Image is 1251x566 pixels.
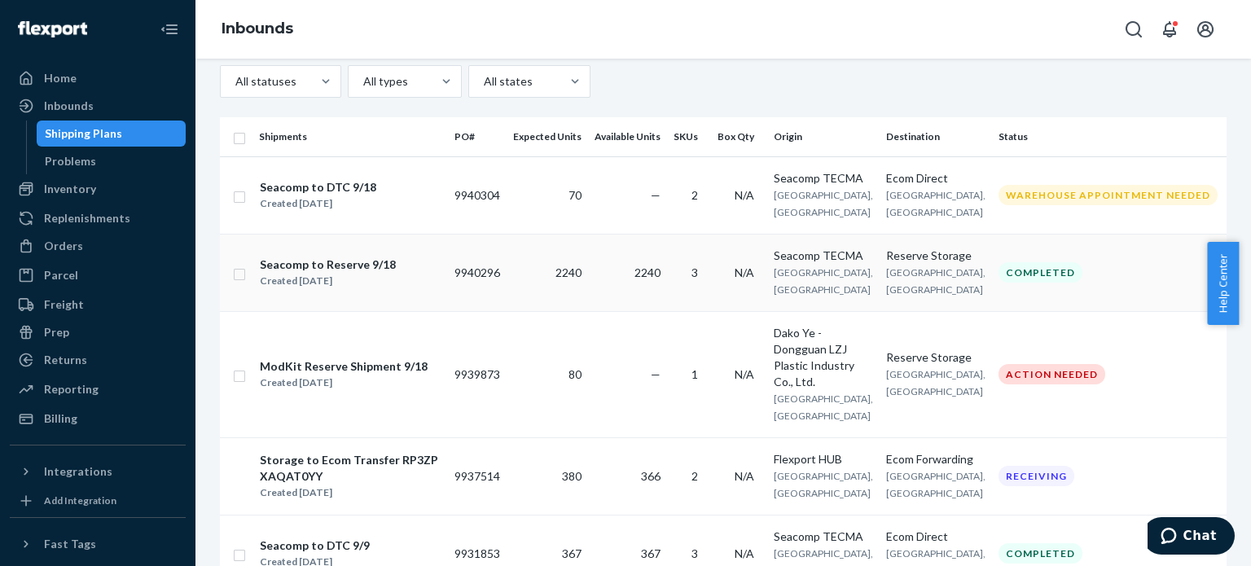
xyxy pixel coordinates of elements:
[260,485,441,501] div: Created [DATE]
[448,311,507,437] td: 9939873
[44,463,112,480] div: Integrations
[362,73,363,90] input: All types
[641,469,661,483] span: 366
[691,265,698,279] span: 3
[44,381,99,397] div: Reporting
[10,262,186,288] a: Parcel
[1148,517,1235,558] iframe: Opens a widget where you can chat to one of our agents
[886,170,985,186] div: Ecom Direct
[10,347,186,373] a: Returns
[153,13,186,46] button: Close Navigation
[568,188,582,202] span: 70
[1153,13,1186,46] button: Open notifications
[588,117,667,156] th: Available Units
[448,437,507,515] td: 9937514
[10,491,186,511] a: Add Integration
[234,73,235,90] input: All statuses
[774,470,873,499] span: [GEOGRAPHIC_DATA], [GEOGRAPHIC_DATA]
[691,546,698,560] span: 3
[774,325,873,390] div: Dako Ye - Dongguan LZJ Plastic Industry Co., Ltd.
[44,70,77,86] div: Home
[18,21,87,37] img: Flexport logo
[735,367,754,381] span: N/A
[774,529,873,545] div: Seacomp TECMA
[886,529,985,545] div: Ecom Direct
[651,188,661,202] span: —
[10,93,186,119] a: Inbounds
[735,546,754,560] span: N/A
[44,296,84,313] div: Freight
[10,205,186,231] a: Replenishments
[10,459,186,485] button: Integrations
[44,238,83,254] div: Orders
[774,451,873,467] div: Flexport HUB
[44,210,130,226] div: Replenishments
[260,452,441,485] div: Storage to Ecom Transfer RP3ZPXAQAT0YY
[667,117,711,156] th: SKUs
[10,531,186,557] button: Fast Tags
[10,65,186,91] a: Home
[999,543,1082,564] div: Completed
[774,170,873,186] div: Seacomp TECMA
[44,536,96,552] div: Fast Tags
[260,537,370,554] div: Seacomp to DTC 9/9
[691,188,698,202] span: 2
[260,358,428,375] div: ModKit Reserve Shipment 9/18
[260,195,376,212] div: Created [DATE]
[999,185,1218,205] div: Warehouse Appointment Needed
[260,257,396,273] div: Seacomp to Reserve 9/18
[45,125,122,142] div: Shipping Plans
[1189,13,1222,46] button: Open account menu
[260,179,376,195] div: Seacomp to DTC 9/18
[10,176,186,202] a: Inventory
[774,189,873,218] span: [GEOGRAPHIC_DATA], [GEOGRAPHIC_DATA]
[735,265,754,279] span: N/A
[886,451,985,467] div: Ecom Forwarding
[448,117,507,156] th: PO#
[735,188,754,202] span: N/A
[1207,242,1239,325] button: Help Center
[774,266,873,296] span: [GEOGRAPHIC_DATA], [GEOGRAPHIC_DATA]
[767,117,880,156] th: Origin
[448,156,507,234] td: 9940304
[44,324,69,340] div: Prep
[10,233,186,259] a: Orders
[641,546,661,560] span: 367
[448,234,507,311] td: 9940296
[735,469,754,483] span: N/A
[44,98,94,114] div: Inbounds
[999,262,1082,283] div: Completed
[774,393,873,422] span: [GEOGRAPHIC_DATA], [GEOGRAPHIC_DATA]
[555,265,582,279] span: 2240
[37,121,187,147] a: Shipping Plans
[886,349,985,366] div: Reserve Storage
[880,117,992,156] th: Destination
[482,73,484,90] input: All states
[260,375,428,391] div: Created [DATE]
[10,292,186,318] a: Freight
[711,117,767,156] th: Box Qty
[562,469,582,483] span: 380
[992,117,1231,156] th: Status
[691,469,698,483] span: 2
[44,352,87,368] div: Returns
[886,248,985,264] div: Reserve Storage
[1117,13,1150,46] button: Open Search Box
[260,273,396,289] div: Created [DATE]
[691,367,698,381] span: 1
[568,367,582,381] span: 80
[774,248,873,264] div: Seacomp TECMA
[886,266,985,296] span: [GEOGRAPHIC_DATA], [GEOGRAPHIC_DATA]
[208,6,306,53] ol: breadcrumbs
[252,117,448,156] th: Shipments
[507,117,588,156] th: Expected Units
[999,364,1105,384] div: Action Needed
[999,466,1074,486] div: Receiving
[886,189,985,218] span: [GEOGRAPHIC_DATA], [GEOGRAPHIC_DATA]
[44,267,78,283] div: Parcel
[44,410,77,427] div: Billing
[44,494,116,507] div: Add Integration
[37,148,187,174] a: Problems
